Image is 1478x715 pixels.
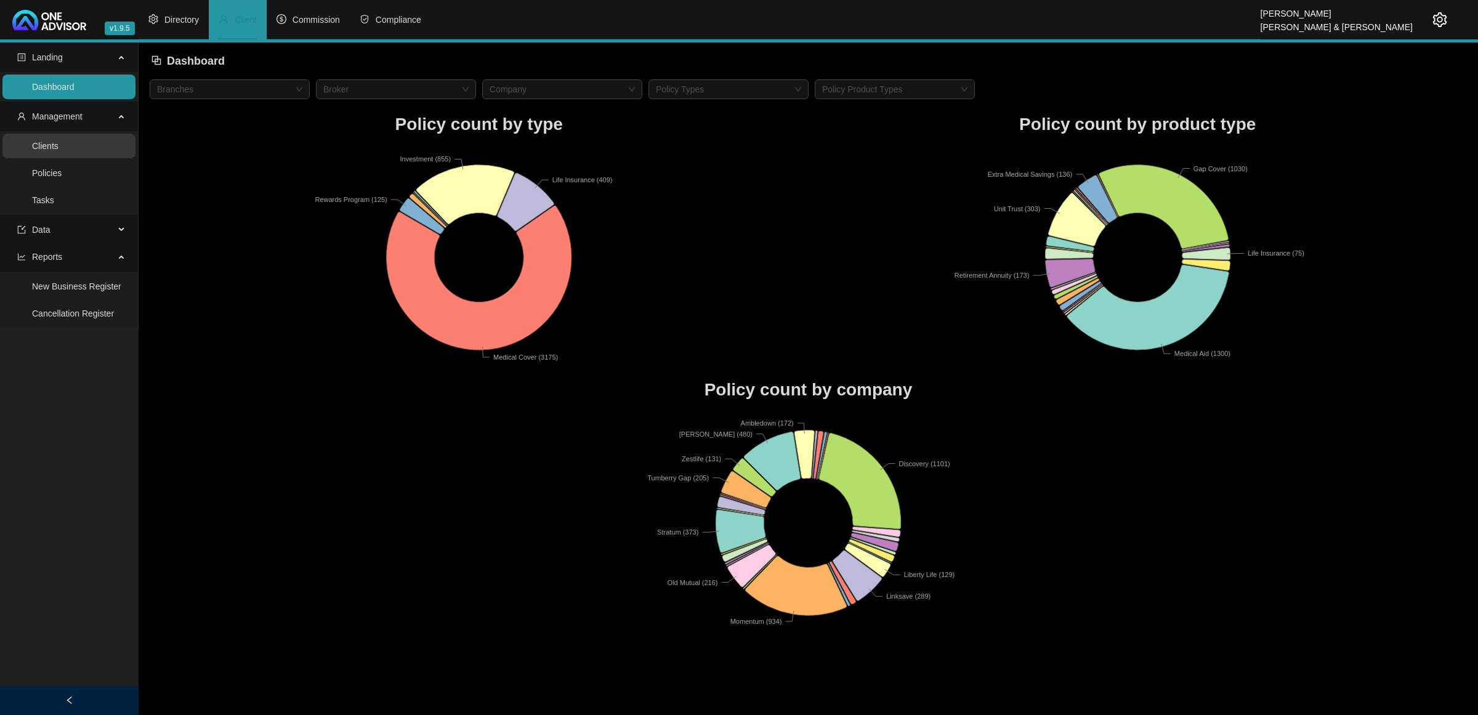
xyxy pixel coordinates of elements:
a: Tasks [32,195,54,205]
text: Life Insurance (75) [1248,249,1304,257]
span: profile [17,53,26,62]
a: Policies [32,168,62,178]
a: Clients [32,141,59,151]
span: Directory [164,15,199,25]
text: Medical Aid (1300) [1174,350,1230,357]
text: Momentum (934) [730,618,782,625]
text: Unit Trust (303) [993,204,1040,212]
span: setting [1432,12,1447,27]
span: line-chart [17,252,26,261]
span: safety [360,14,369,24]
img: 2df55531c6924b55f21c4cf5d4484680-logo-light.svg [12,10,86,30]
span: Commission [293,15,340,25]
span: import [17,225,26,234]
span: block [151,55,162,66]
text: Retirement Annuity (173) [954,272,1029,279]
span: Compliance [376,15,421,25]
div: [PERSON_NAME] & [PERSON_NAME] [1261,17,1413,30]
text: Life Insurance (409) [552,176,613,184]
text: [PERSON_NAME] (480) [679,430,753,438]
a: New Business Register [32,281,121,291]
text: Investment (855) [400,155,451,163]
span: dollar [277,14,286,24]
text: Discovery (1101) [899,460,950,467]
span: Landing [32,52,63,62]
span: Management [32,111,83,121]
span: left [65,696,74,705]
text: Zestlife (131) [682,455,721,463]
span: user [17,112,26,121]
text: Gap Cover (1030) [1193,164,1248,172]
span: Client [235,15,257,25]
span: user [219,14,228,24]
text: Old Mutual (216) [668,579,718,586]
text: Extra Medical Savings (136) [987,170,1072,177]
text: Ambledown (172) [741,419,794,427]
span: Reports [32,252,62,262]
h1: Policy count by product type [809,111,1468,138]
text: Medical Cover (3175) [493,353,558,361]
h1: Policy count by company [150,376,1467,403]
span: v1.9.5 [105,22,135,35]
text: Turnberry Gap (205) [647,474,709,482]
span: Dashboard [167,55,225,67]
h1: Policy count by type [150,111,809,138]
a: Dashboard [32,82,75,92]
text: Linksave (289) [886,592,931,600]
span: Data [32,225,50,235]
div: [PERSON_NAME] [1261,3,1413,17]
text: Stratum (373) [657,528,698,536]
a: Cancellation Register [32,309,114,318]
text: Rewards Program (125) [315,196,387,203]
span: setting [148,14,158,24]
text: Liberty Life (129) [904,571,955,578]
